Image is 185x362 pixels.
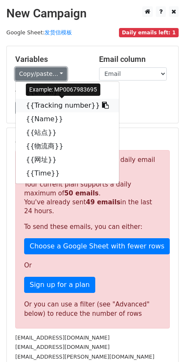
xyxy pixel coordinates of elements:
p: Your current plan supports a daily maximum of . You've already sent in the last 24 hours. [24,180,161,216]
a: 发货信模板 [44,29,72,36]
iframe: Chat Widget [143,321,185,362]
a: Choose a Google Sheet with fewer rows [24,238,170,254]
a: Copy/paste... [15,67,67,81]
small: [EMAIL_ADDRESS][DOMAIN_NAME] [15,334,110,341]
p: Or [24,261,161,270]
strong: 50 emails [64,189,99,197]
a: {{Email}} [16,85,119,99]
span: Daily emails left: 1 [119,28,179,37]
div: Or you can use a filter (see "Advanced" below) to reduce the number of rows [24,300,161,319]
div: 聊天小组件 [143,321,185,362]
a: {{Time}} [16,167,119,180]
small: Google Sheet: [6,29,72,36]
a: {{物流商}} [16,139,119,153]
strong: 49 emails [86,198,120,206]
a: {{Tracking number}} [16,99,119,112]
a: {{Name}} [16,112,119,126]
p: To send these emails, you can either: [24,223,161,231]
h2: New Campaign [6,6,179,21]
small: [EMAIL_ADDRESS][PERSON_NAME][DOMAIN_NAME] [15,354,155,360]
h5: Variables [15,55,86,64]
a: {{站点}} [16,126,119,139]
div: Example: MP0067983695 [26,84,100,96]
h5: Email column [99,55,170,64]
a: {{网址}} [16,153,119,167]
small: [EMAIL_ADDRESS][DOMAIN_NAME] [15,344,110,350]
a: Daily emails left: 1 [119,29,179,36]
a: Sign up for a plan [24,277,95,293]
